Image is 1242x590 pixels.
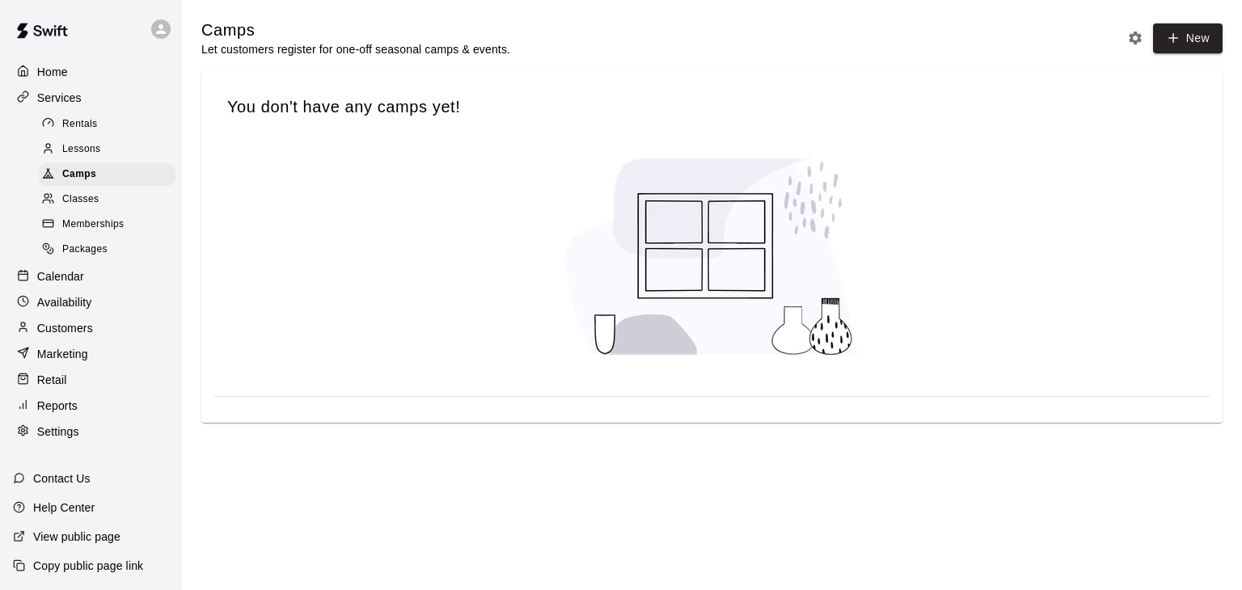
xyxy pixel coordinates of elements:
[39,238,175,261] div: Packages
[37,372,67,388] p: Retail
[37,346,88,362] p: Marketing
[62,116,98,133] span: Rentals
[39,238,182,263] a: Packages
[13,316,169,340] a: Customers
[39,213,175,236] div: Memberships
[13,368,169,392] a: Retail
[37,398,78,414] p: Reports
[551,143,874,370] img: No lessons created
[13,60,169,84] a: Home
[62,192,99,208] span: Classes
[13,419,169,444] a: Settings
[13,342,169,366] a: Marketing
[39,188,182,213] a: Classes
[227,96,1197,118] span: You don't have any camps yet!
[201,19,510,41] h5: Camps
[37,294,92,310] p: Availability
[39,213,182,238] a: Memberships
[39,188,175,211] div: Classes
[37,268,84,284] p: Calendar
[37,424,79,440] p: Settings
[62,166,96,183] span: Camps
[37,64,68,80] p: Home
[33,499,95,516] p: Help Center
[37,90,82,106] p: Services
[62,242,108,258] span: Packages
[39,163,175,186] div: Camps
[62,217,124,233] span: Memberships
[13,264,169,289] a: Calendar
[13,394,169,418] a: Reports
[13,290,169,314] a: Availability
[39,113,175,136] div: Rentals
[1153,23,1223,53] button: New
[37,320,93,336] p: Customers
[39,112,182,137] a: Rentals
[201,41,510,57] p: Let customers register for one-off seasonal camps & events.
[33,470,91,487] p: Contact Us
[33,529,120,545] p: View public page
[39,137,182,162] a: Lessons
[39,138,175,161] div: Lessons
[1123,26,1147,50] button: Camp settings
[39,162,182,188] a: Camps
[13,86,169,110] a: Services
[33,558,143,574] p: Copy public page link
[62,141,101,158] span: Lessons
